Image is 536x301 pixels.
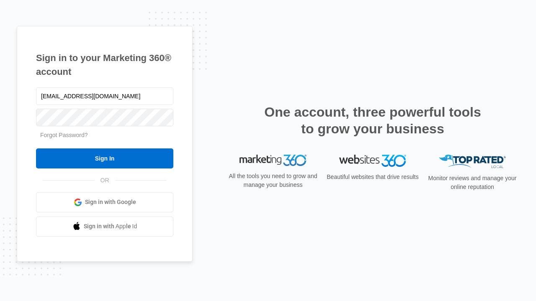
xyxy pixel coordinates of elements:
[36,217,173,237] a: Sign in with Apple Id
[326,173,420,181] p: Beautiful websites that drive results
[95,176,115,185] span: OR
[439,155,506,168] img: Top Rated Local
[425,174,519,191] p: Monitor reviews and manage your online reputation
[36,87,173,105] input: Email
[262,104,484,137] h2: One account, three powerful tools to grow your business
[226,172,320,189] p: All the tools you need to grow and manage your business
[40,132,88,138] a: Forgot Password?
[36,51,173,79] h1: Sign in to your Marketing 360® account
[339,155,406,167] img: Websites 360
[36,148,173,168] input: Sign In
[85,198,136,207] span: Sign in with Google
[84,222,137,231] span: Sign in with Apple Id
[240,155,307,166] img: Marketing 360
[36,192,173,212] a: Sign in with Google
